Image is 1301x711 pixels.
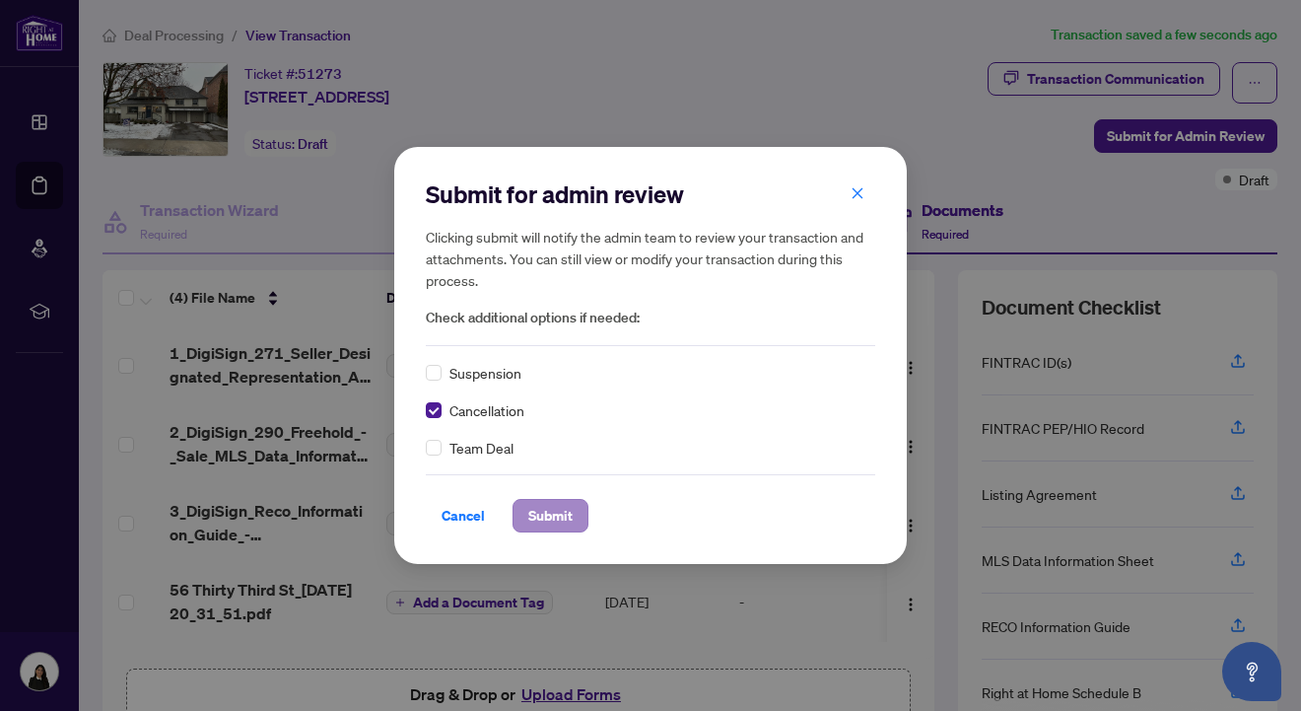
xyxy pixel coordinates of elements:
[426,307,875,329] span: Check additional options if needed:
[426,178,875,210] h2: Submit for admin review
[449,437,514,459] span: Team Deal
[513,499,588,533] button: Submit
[449,399,524,421] span: Cancellation
[528,500,573,532] span: Submit
[426,499,501,533] button: Cancel
[442,500,485,532] span: Cancel
[449,362,521,384] span: Suspension
[426,226,875,291] h5: Clicking submit will notify the admin team to review your transaction and attachments. You can st...
[851,186,864,200] span: close
[1222,642,1281,701] button: Open asap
